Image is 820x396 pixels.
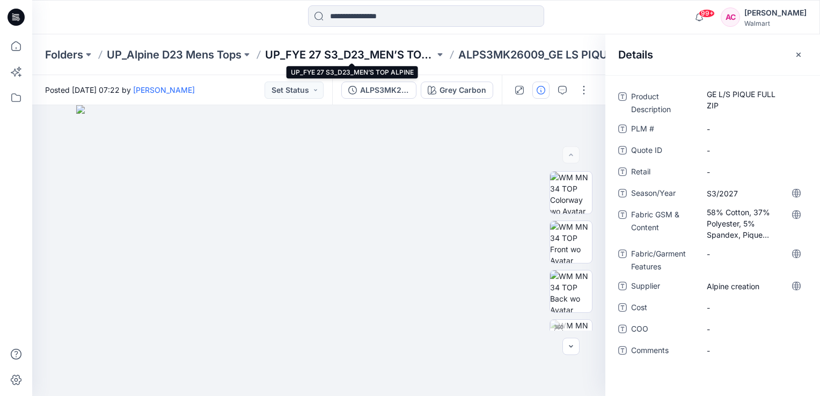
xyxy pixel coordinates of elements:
[45,47,83,62] a: Folders
[631,247,695,273] span: Fabric/Garment Features
[631,208,695,241] span: Fabric GSM & Content
[707,123,800,135] span: -
[744,6,807,19] div: [PERSON_NAME]
[341,82,416,99] button: ALPS3MK26009_GE LS PIQUE FULL ZIP
[631,144,695,159] span: Quote ID
[707,302,800,313] span: -
[550,320,592,362] img: WM MN 34 TOP Turntable with Avatar
[550,221,592,263] img: WM MN 34 TOP Front wo Avatar
[707,248,800,260] span: -
[107,47,241,62] a: UP_Alpine D23 Mens Tops
[45,84,195,96] span: Posted [DATE] 07:22 by
[744,19,807,27] div: Walmart
[707,166,800,178] span: -
[631,322,695,338] span: COO
[421,82,493,99] button: Grey Carbon
[631,122,695,137] span: PLM #
[631,90,695,116] span: Product Description
[631,165,695,180] span: Retail
[707,324,800,335] span: -
[133,85,195,94] a: [PERSON_NAME]
[532,82,550,99] button: Details
[631,344,695,359] span: Comments
[707,188,800,199] span: S3/2027
[707,207,800,240] span: 58% Cotton, 37% Polyester, 5% Spandex, Pique Spacer in 360gsm
[265,47,435,62] a: UP_FYE 27 S3_D23_MEN’S TOP ALPINE
[631,187,695,202] span: Season/Year
[76,105,561,396] img: eyJhbGciOiJIUzI1NiIsImtpZCI6IjAiLCJzbHQiOiJzZXMiLCJ0eXAiOiJKV1QifQ.eyJkYXRhIjp7InR5cGUiOiJzdG9yYW...
[631,280,695,295] span: Supplier
[721,8,740,27] div: AC
[631,301,695,316] span: Cost
[550,270,592,312] img: WM MN 34 TOP Back wo Avatar
[360,84,409,96] div: ALPS3MK26009_GE LS PIQUE FULL ZIP
[440,84,486,96] div: Grey Carbon
[699,9,715,18] span: 99+
[707,145,800,156] span: -
[550,172,592,214] img: WM MN 34 TOP Colorway wo Avatar
[707,281,800,292] span: Alpine creation
[618,48,653,61] h2: Details
[707,345,800,356] span: -
[458,47,628,62] p: ALPS3MK26009_GE LS PIQUE FULL ZIP
[707,89,800,111] span: GE L/S PIQUE FULL ZIP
